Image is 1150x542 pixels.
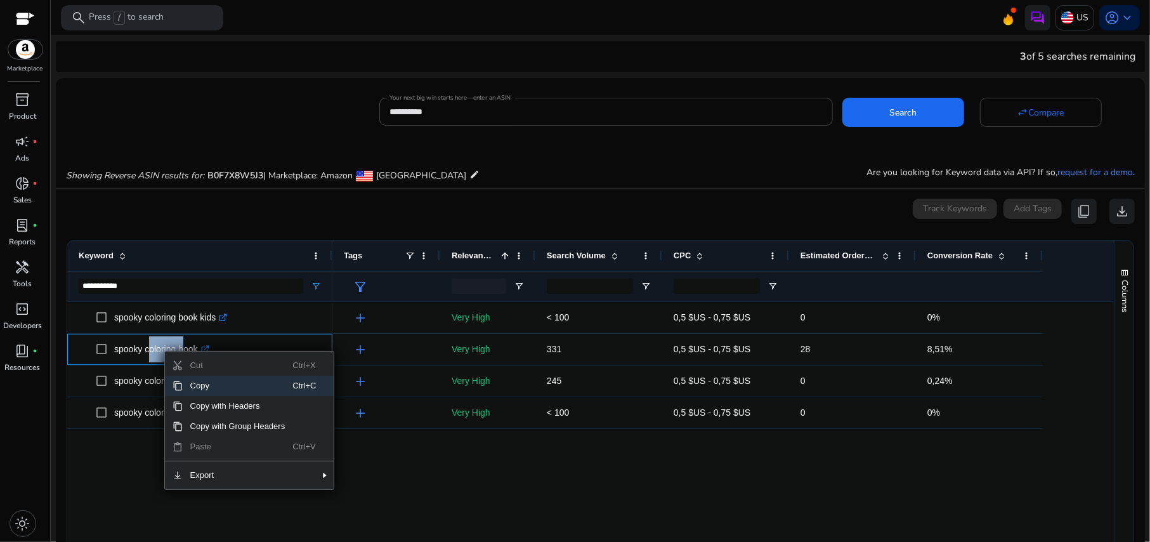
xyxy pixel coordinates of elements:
[311,281,321,291] button: Open Filter Menu
[1119,280,1130,312] span: Columns
[674,279,760,294] input: CPC Filter Input
[10,236,36,248] p: Reports
[15,301,30,317] span: code_blocks
[1104,10,1120,25] span: account_circle
[15,92,30,107] span: inventory_2
[389,93,511,102] mat-label: Your next big win starts here—enter an ASIN
[183,416,293,437] span: Copy with Group Headers
[452,336,524,362] p: Very High
[1020,49,1135,64] div: of 5 searches remaining
[452,368,524,394] p: Very High
[15,176,30,191] span: donut_small
[514,281,524,291] button: Open Filter Menu
[114,305,227,331] p: spooky coloring book kids
[263,169,353,182] span: | Marketplace: Amazon
[5,362,41,373] p: Resources
[353,374,368,389] span: add
[183,465,293,486] span: Export
[1017,107,1029,118] mat-icon: swap_horiz
[376,169,466,182] span: [GEOGRAPHIC_DATA]
[674,376,750,386] span: 0,5 $US - 0,75 $US
[800,376,806,386] span: 0
[1076,6,1088,29] p: US
[547,312,569,322] span: < 100
[292,355,320,376] span: Ctrl+X
[183,376,293,396] span: Copy
[15,218,30,233] span: lab_profile
[15,260,30,275] span: handyman
[674,344,750,354] span: 0,5 $US - 0,75 $US
[13,194,32,206] p: Sales
[927,344,953,354] span: 8,51%
[547,376,561,386] span: 245
[114,400,240,426] p: spooky coloring book for kids
[353,406,368,421] span: add
[114,368,252,394] p: spooky coloring books for adults
[9,110,36,122] p: Product
[8,40,42,59] img: amazon.svg
[1120,10,1135,25] span: keyboard_arrow_down
[114,336,209,362] p: spooky coloring book
[15,343,30,359] span: book_4
[164,351,335,490] div: Context Menu
[33,181,38,186] span: fiber_manual_record
[641,281,651,291] button: Open Filter Menu
[547,279,633,294] input: Search Volume Filter Input
[207,169,263,182] span: B0F7X8W5J3
[674,312,750,322] span: 0,5 $US - 0,75 $US
[15,516,30,531] span: light_mode
[344,251,362,260] span: Tags
[980,98,1102,127] button: Compare
[674,407,750,418] span: 0,5 $US - 0,75 $US
[292,376,320,396] span: Ctrl+C
[866,166,1135,179] p: Are you looking for Keyword data via API? If so, .
[8,64,43,74] p: Marketplace
[114,11,125,25] span: /
[1114,204,1130,219] span: download
[1057,166,1133,178] a: request for a demo
[353,279,368,294] span: filter_alt
[927,312,940,322] span: 0%
[927,376,953,386] span: 0,24%
[1029,106,1064,119] span: Compare
[547,344,561,354] span: 331
[927,407,940,418] span: 0%
[547,251,606,260] span: Search Volume
[33,139,38,144] span: fiber_manual_record
[889,106,917,119] span: Search
[800,312,806,322] span: 0
[1109,199,1135,224] button: download
[183,355,293,376] span: Cut
[768,281,778,291] button: Open Filter Menu
[3,320,42,331] p: Developers
[800,251,877,260] span: Estimated Orders/Month
[183,437,293,457] span: Paste
[452,251,496,260] span: Relevance Score
[79,279,303,294] input: Keyword Filter Input
[547,407,569,418] span: < 100
[674,251,691,260] span: CPC
[71,10,86,25] span: search
[66,169,204,182] i: Showing Reverse ASIN results for:
[452,305,524,331] p: Very High
[452,400,524,426] p: Very High
[292,437,320,457] span: Ctrl+V
[353,310,368,326] span: add
[800,407,806,418] span: 0
[927,251,993,260] span: Conversion Rate
[183,396,293,416] span: Copy with Headers
[1061,11,1074,24] img: us.svg
[33,223,38,228] span: fiber_manual_record
[842,98,964,127] button: Search
[353,342,368,357] span: add
[15,134,30,149] span: campaign
[469,167,480,182] mat-icon: edit
[800,344,811,354] span: 28
[89,11,164,25] p: Press to search
[79,251,114,260] span: Keyword
[16,152,30,164] p: Ads
[1020,50,1026,63] span: 3
[13,278,32,289] p: Tools
[33,348,38,354] span: fiber_manual_record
